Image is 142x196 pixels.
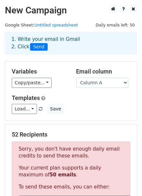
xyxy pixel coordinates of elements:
small: Google Sheet: [5,23,78,27]
h5: 52 Recipients [12,131,130,138]
span: Daily emails left: 50 [93,22,137,29]
a: Load... [12,104,37,114]
a: Daily emails left: 50 [93,23,137,27]
h5: Email column [76,68,131,75]
iframe: Chat Widget [109,165,142,196]
h2: New Campaign [5,5,137,16]
p: Sorry, you don't have enough daily email credits to send these emails. [19,146,123,159]
a: Untitled spreadsheet [34,23,78,27]
p: Your current plan supports a daily maximum of . [19,165,123,178]
p: To send these emails, you can either: [19,184,123,190]
strong: 50 emails [50,172,76,178]
a: Copy/paste... [12,78,52,88]
div: 1. Write your email in Gmail 2. Click [7,36,135,51]
h5: Variables [12,68,66,75]
span: Send [30,43,48,51]
button: Save [47,104,64,114]
a: Templates [12,94,40,101]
